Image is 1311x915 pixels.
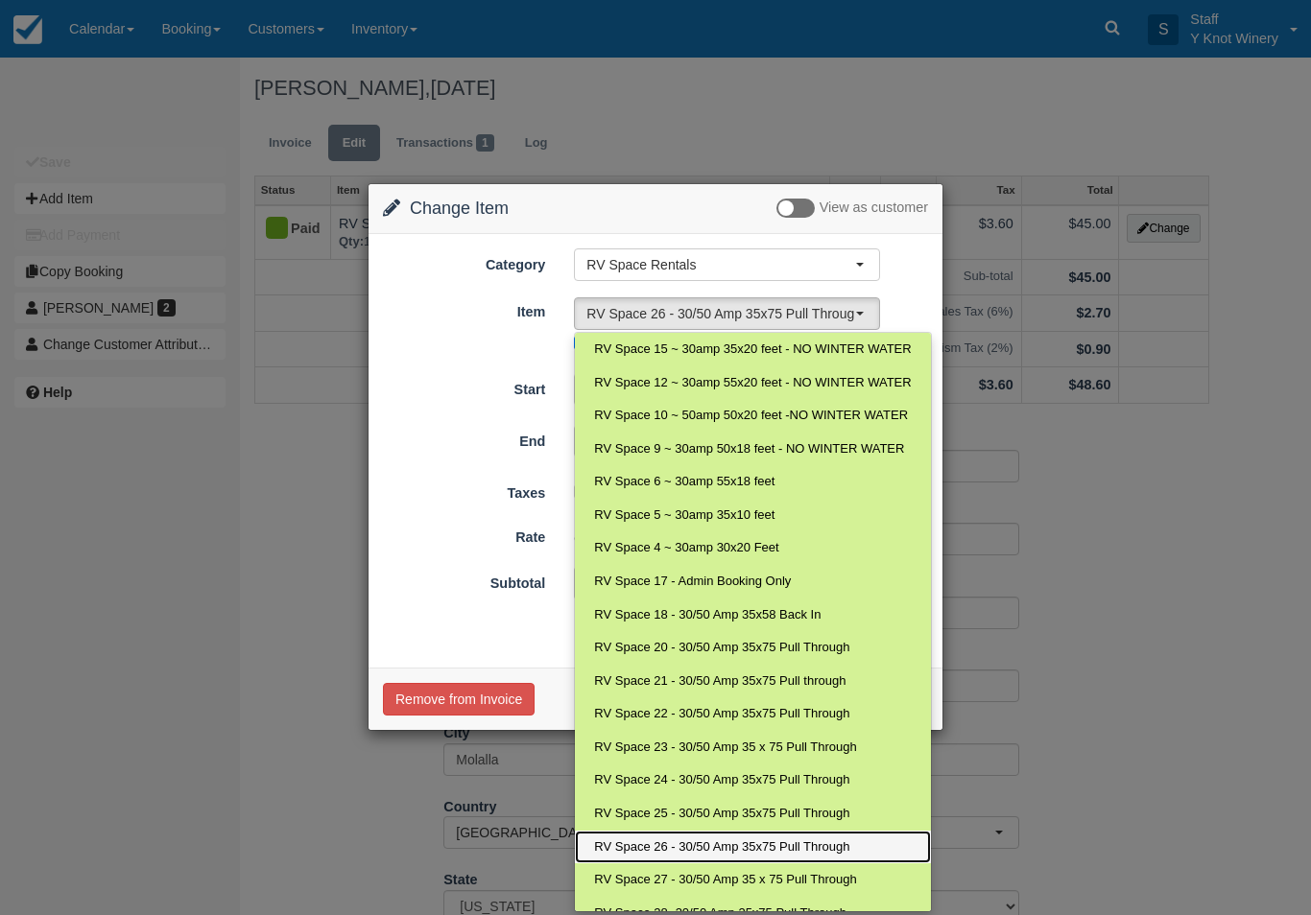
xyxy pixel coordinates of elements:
span: RV Space 20 - 30/50 Amp 35x75 Pull Through [594,639,849,657]
span: RV Space 22 - 30/50 Amp 35x75 Pull Through [594,705,849,723]
span: RV Space 12 ~ 30amp 55x20 feet - NO WINTER WATER [594,374,911,392]
span: RV Space 9 ~ 30amp 50x18 feet - NO WINTER WATER [594,440,904,458]
span: RV Space 5 ~ 30amp 35x10 feet [594,506,775,525]
span: RV Space 6 ~ 30amp 55x18 feet [594,473,775,491]
span: RV Space 10 ~ 50amp 50x20 feet -NO WINTER WATER [594,407,908,425]
span: RV Space 18 - 30/50 Amp 35x58 Back In [594,606,821,624]
span: RV Space 17 - Admin Booking Only [594,573,791,591]
span: RV Space 25 - 30/50 Amp 35x75 Pull Through [594,805,849,823]
span: RV Space 21 - 30/50 Amp 35x75 Pull through [594,672,846,691]
span: RV Space 26 - 30/50 Amp 35x75 Pull Through [594,838,849,856]
span: RV Space 4 ~ 30amp 30x20 Feet [594,539,778,557]
span: RV Space 27 - 30/50 Amp 35 x 75 Pull Through [594,871,856,889]
span: RV Space 15 ~ 30amp 35x20 feet - NO WINTER WATER [594,340,911,359]
span: RV Space 23 - 30/50 Amp 35 x 75 Pull Through [594,739,856,757]
span: RV Space 24 - 30/50 Amp 35x75 Pull Through [594,771,849,789]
